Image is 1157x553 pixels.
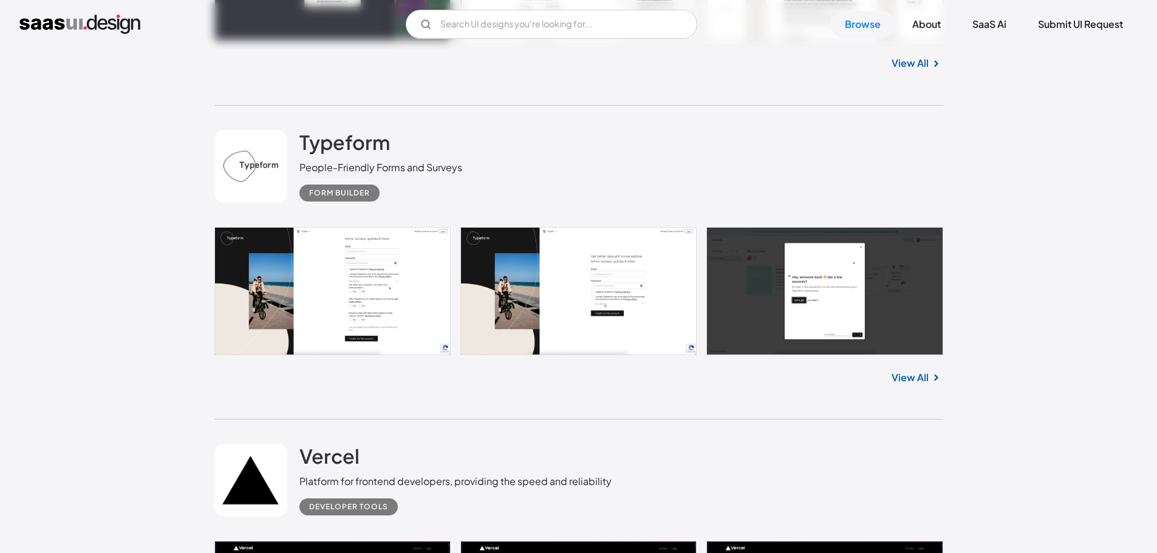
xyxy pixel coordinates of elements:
h2: Typeform [299,130,390,154]
a: home [19,15,140,34]
a: Vercel [299,444,360,474]
a: Browse [830,11,895,38]
a: View All [892,56,929,70]
a: View All [892,370,929,385]
h2: Vercel [299,444,360,468]
div: People-Friendly Forms and Surveys [299,160,462,175]
div: Developer tools [309,500,388,514]
a: Typeform [299,130,390,160]
div: Platform for frontend developers, providing the speed and reliability [299,474,612,489]
a: SaaS Ai [958,11,1021,38]
form: Email Form [406,10,697,39]
div: Form Builder [309,186,370,200]
input: Search UI designs you're looking for... [406,10,697,39]
a: About [898,11,955,38]
a: Submit UI Request [1023,11,1138,38]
